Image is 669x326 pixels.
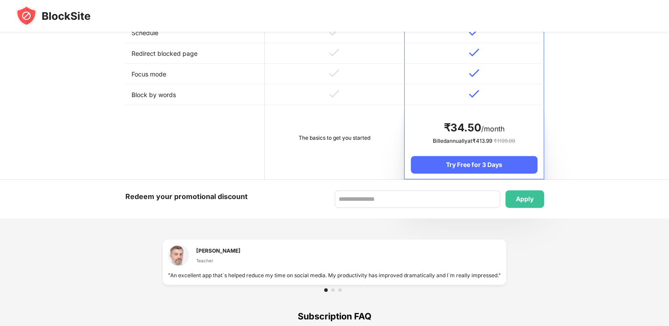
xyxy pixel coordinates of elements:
[469,28,479,36] img: v-blue.svg
[125,43,265,64] td: Redirect blocked page
[168,271,501,279] div: "An excellent app that`s helped reduce my time on social media. My productivity has improved dram...
[411,137,537,145] div: Billed annually at ₹ 413.99
[125,84,265,105] td: Block by words
[329,28,340,36] img: v-grey.svg
[125,190,248,203] div: Redeem your promotional discount
[329,90,340,98] img: v-grey.svg
[125,64,265,84] td: Focus mode
[125,22,265,43] td: Schedule
[469,90,479,98] img: v-blue.svg
[469,48,479,57] img: v-blue.svg
[271,134,398,142] div: The basics to get you started
[196,257,241,264] div: Teacher
[411,156,537,174] div: Try Free for 3 Days
[411,121,537,135] div: /month
[196,246,241,255] div: [PERSON_NAME]
[329,48,340,57] img: v-grey.svg
[168,245,189,266] img: testimonial-1.jpg
[469,69,479,77] img: v-blue.svg
[444,121,481,134] span: ₹ 34.50
[16,5,91,26] img: blocksite-icon-black.svg
[329,69,340,77] img: v-grey.svg
[494,138,515,144] span: ₹ 1199.88
[516,196,534,203] div: Apply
